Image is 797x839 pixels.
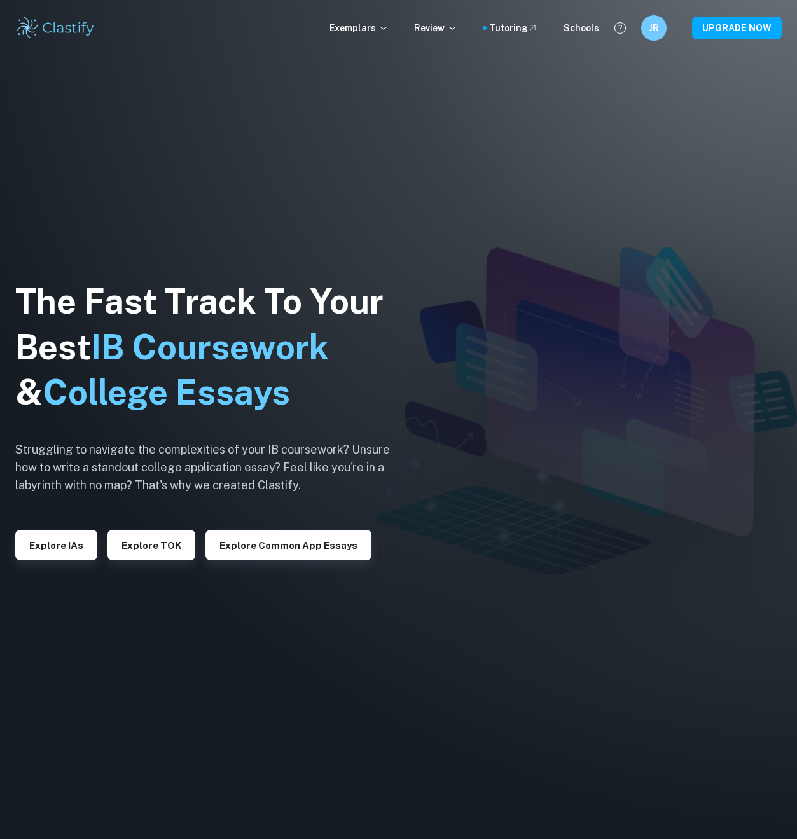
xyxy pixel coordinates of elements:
[692,17,782,39] button: UPGRADE NOW
[647,21,662,35] h6: JR
[107,530,195,560] button: Explore TOK
[15,539,97,551] a: Explore IAs
[205,539,371,551] a: Explore Common App essays
[107,539,195,551] a: Explore TOK
[329,21,389,35] p: Exemplars
[564,21,599,35] a: Schools
[15,15,96,41] img: Clastify logo
[91,327,329,367] span: IB Coursework
[15,279,410,416] h1: The Fast Track To Your Best &
[489,21,538,35] a: Tutoring
[205,530,371,560] button: Explore Common App essays
[414,21,457,35] p: Review
[15,530,97,560] button: Explore IAs
[15,441,410,494] h6: Struggling to navigate the complexities of your IB coursework? Unsure how to write a standout col...
[609,17,631,39] button: Help and Feedback
[43,372,290,412] span: College Essays
[641,15,667,41] button: JR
